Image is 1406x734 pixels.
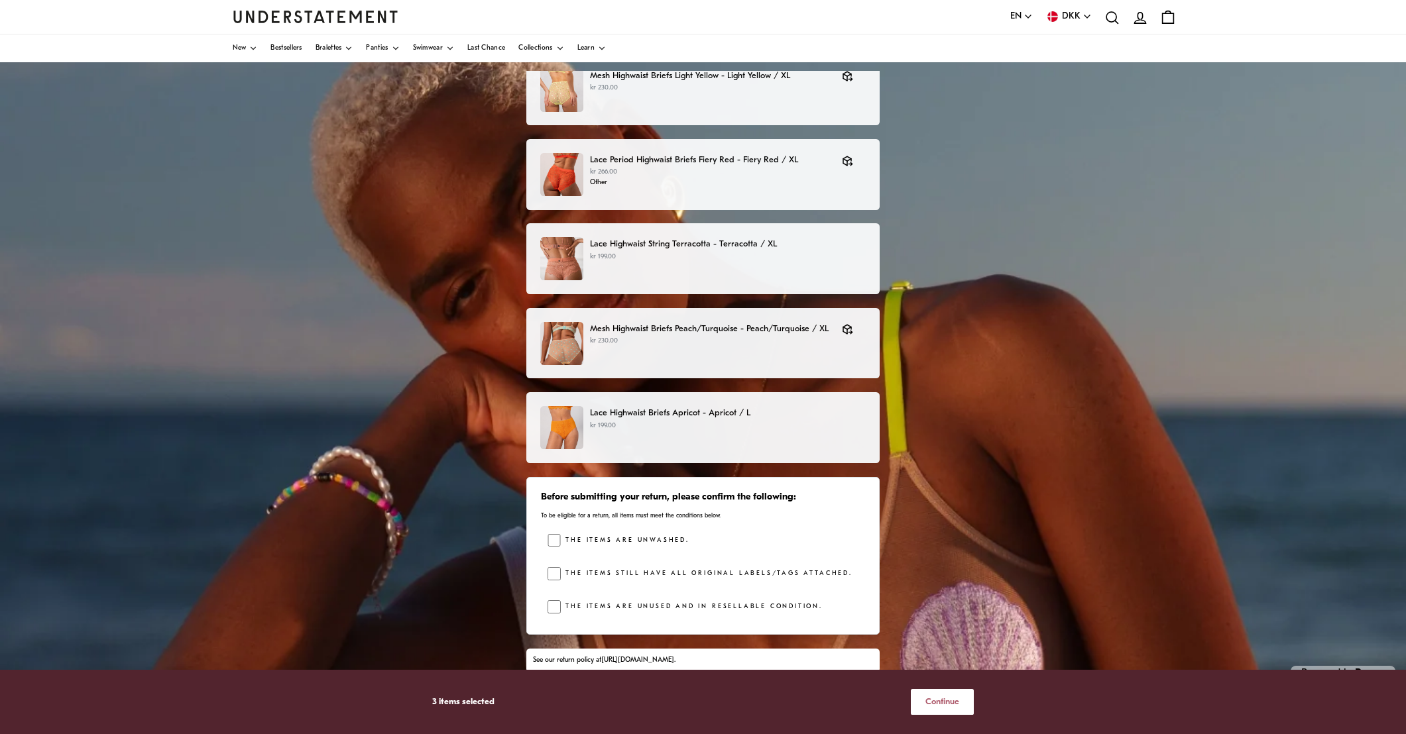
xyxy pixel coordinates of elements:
span: Bestsellers [270,45,302,52]
label: The items still have all original labels/tags attached. [561,567,852,580]
p: kr 230.00 [590,83,829,93]
span: Bralettes [316,45,342,52]
a: Collections [518,34,563,62]
label: The items are unwashed. [561,534,689,547]
a: Last Chance [467,34,505,62]
a: [URL][DOMAIN_NAME] [601,656,674,664]
div: See our return policy at . [533,655,873,666]
h3: Before submitting your return, please confirm the following: [541,491,866,504]
img: lace-highwaist-string-001-casablanca-33953217577125.jpg [540,237,583,280]
span: Collections [518,45,552,52]
p: Other [590,178,829,188]
img: lace-period-hiw-brief-fiery-red.jpg [540,153,583,196]
p: kr 199.00 [590,421,866,431]
p: Powered by [1291,666,1395,682]
a: Bestsellers [270,34,302,62]
p: To be eligible for a return, all items must meet the conditions below. [541,511,866,520]
a: Learn [577,34,607,62]
span: New [233,45,247,52]
p: Lace Highwaist Briefs Apricot - Apricot / L [590,406,866,420]
span: Last Chance [467,45,505,52]
img: 171_0d3a49da-ef38-4973-a269-6ff39c2be82a.jpg [540,322,583,365]
p: Mesh Highwaist Briefs Light Yellow - Light Yellow / XL [590,69,829,83]
a: Swimwear [413,34,454,62]
a: Understatement Homepage [233,11,398,23]
a: Bralettes [316,34,353,62]
button: DKK [1046,9,1092,24]
a: Pango [1355,668,1385,679]
a: New [233,34,258,62]
p: Lace Highwaist String Terracotta - Terracotta / XL [590,237,866,251]
a: Panties [366,34,399,62]
span: Panties [366,45,388,52]
span: EN [1010,9,1022,24]
p: kr 199.00 [590,252,866,262]
span: Swimwear [413,45,443,52]
label: The items are unused and in resellable condition. [561,600,823,613]
span: Learn [577,45,595,52]
p: Lace Period Highwaist Briefs Fiery Red - Fiery Red / XL [590,153,829,167]
p: kr 230.00 [590,336,829,346]
img: ACLA-HIW-004-3.jpg [540,406,583,449]
img: LEME-HIW-003-1.jpg [540,69,583,112]
p: Mesh Highwaist Briefs Peach/Turquoise - Peach/Turquoise / XL [590,322,829,336]
span: DKK [1062,9,1081,24]
button: EN [1010,9,1033,24]
p: kr 266.00 [590,167,829,178]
